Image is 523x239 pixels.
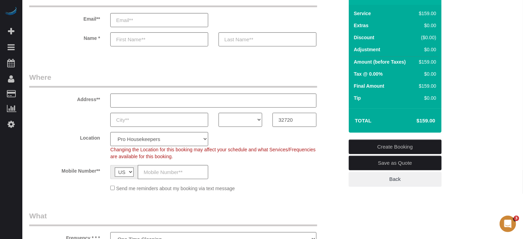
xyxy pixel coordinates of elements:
label: Amount (before Taxes) [354,58,406,65]
h4: $159.00 [396,118,435,124]
div: $0.00 [416,46,436,53]
div: $159.00 [416,10,436,17]
div: $0.00 [416,22,436,29]
span: Send me reminders about my booking via text message [116,186,235,191]
iframe: Intercom live chat [500,216,516,232]
input: First Name** [110,32,208,46]
input: Zip Code** [272,113,316,127]
label: Mobile Number** [24,165,105,174]
label: Final Amount [354,83,385,89]
span: Changing the Location for this booking may affect your schedule and what Services/Frequencies are... [110,147,315,159]
span: 3 [514,216,519,221]
label: Name * [24,32,105,42]
div: $0.00 [416,70,436,77]
input: Mobile Number** [138,165,208,179]
label: Service [354,10,371,17]
img: Automaid Logo [4,7,18,17]
div: $159.00 [416,58,436,65]
input: Last Name** [219,32,316,46]
label: Location [24,132,105,141]
div: $0.00 [416,95,436,101]
legend: Where [29,72,317,88]
div: ($0.00) [416,34,436,41]
a: Back [349,172,442,186]
label: Extras [354,22,369,29]
label: Adjustment [354,46,380,53]
label: Discount [354,34,375,41]
legend: What [29,211,317,226]
div: $159.00 [416,83,436,89]
strong: Total [355,118,372,123]
a: Create Booking [349,140,442,154]
a: Save as Quote [349,156,442,170]
label: Tax @ 0.00% [354,70,383,77]
label: Tip [354,95,361,101]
